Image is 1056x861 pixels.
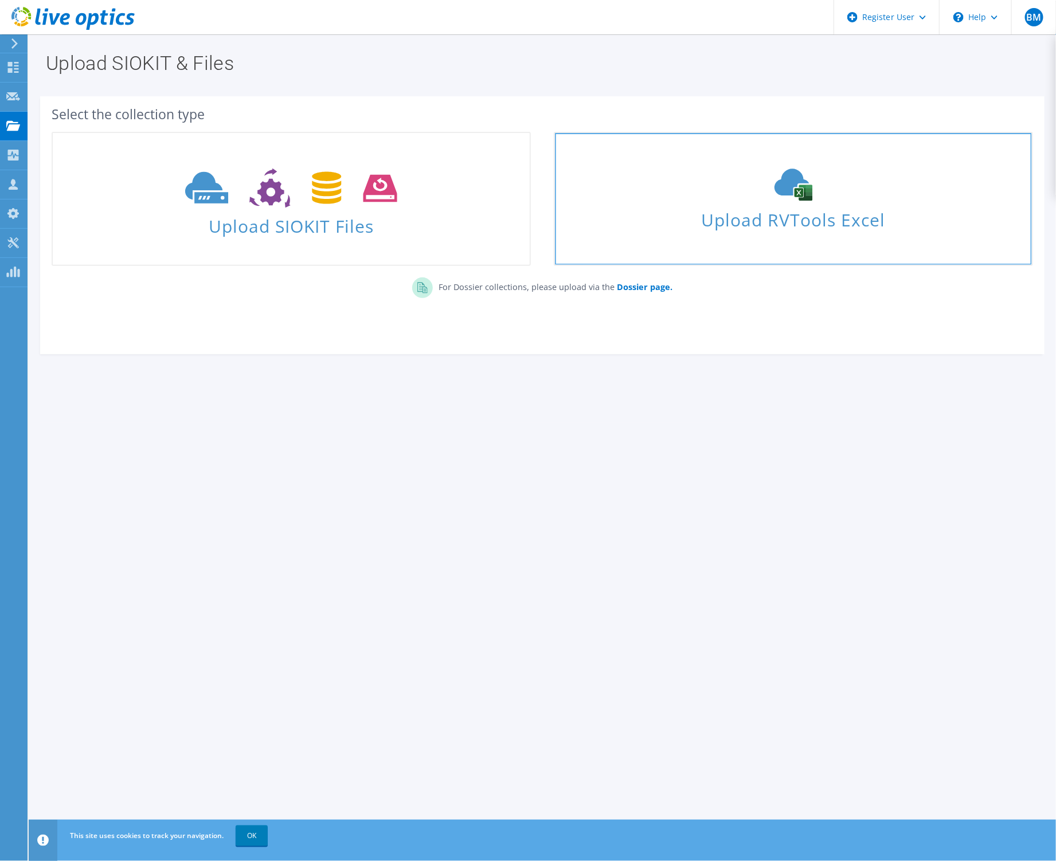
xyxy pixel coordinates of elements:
[52,132,531,266] a: Upload SIOKIT Files
[433,277,672,293] p: For Dossier collections, please upload via the
[615,281,672,292] a: Dossier page.
[52,108,1033,120] div: Select the collection type
[617,281,672,292] b: Dossier page.
[70,831,224,840] span: This site uses cookies to track your navigation.
[46,53,1033,73] h1: Upload SIOKIT & Files
[1025,8,1043,26] span: BM
[53,210,530,235] span: Upload SIOKIT Files
[554,132,1033,266] a: Upload RVTools Excel
[236,825,268,846] a: OK
[953,12,964,22] svg: \n
[555,205,1032,229] span: Upload RVTools Excel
